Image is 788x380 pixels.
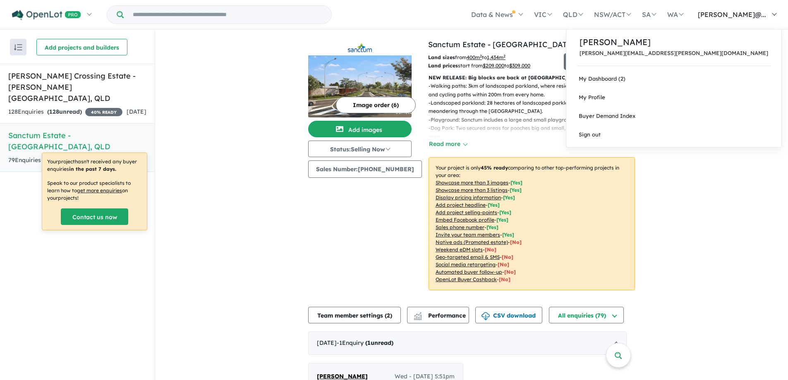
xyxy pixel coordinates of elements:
[429,82,642,99] p: - Walking paths: 3km of landscaped parkland, where residents can enjoy shared walking and cycling...
[498,261,509,268] span: [No]
[308,160,422,178] button: Sales Number:[PHONE_NUMBER]
[485,246,496,253] span: [No]
[8,155,116,165] div: 79 Enquir ies
[429,157,635,290] p: Your project is only comparing to other top-performing projects in your area: - - - - - - - - - -...
[486,224,498,230] span: [ Yes ]
[49,108,59,115] span: 128
[436,224,484,230] u: Sales phone number
[47,158,142,173] p: Your project hasn't received any buyer enquiries
[415,312,466,319] span: Performance
[482,54,505,60] span: to
[125,6,330,24] input: Try estate name, suburb, builder or developer
[566,88,781,107] a: My Profile
[580,36,768,48] a: [PERSON_NAME]
[436,246,483,253] u: Weekend eDM slots
[436,269,502,275] u: Automated buyer follow-up
[308,55,412,117] img: Sanctum Estate - Mount Low
[436,202,486,208] u: Add project headline
[510,187,522,193] span: [ Yes ]
[483,62,504,69] u: $ 209,000
[429,139,467,149] button: Read more
[436,254,500,260] u: Geo-targeted email & SMS
[499,276,510,282] span: [No]
[436,232,500,238] u: Invite your team members
[566,69,781,88] a: My Dashboard (2)
[436,179,508,186] u: Showcase more than 3 images
[566,125,781,144] a: Sign out
[47,108,82,115] strong: ( unread)
[503,194,515,201] span: [ Yes ]
[436,261,496,268] u: Social media retargeting
[85,108,122,116] span: 40 % READY
[549,307,624,323] button: All enquiries (79)
[481,312,490,320] img: download icon
[436,239,508,245] u: Native ads (Promoted estate)
[487,54,505,60] u: 1,434 m
[12,10,81,20] img: Openlot PRO Logo White
[127,108,146,115] span: [DATE]
[336,97,416,113] button: Image order (6)
[436,187,508,193] u: Showcase more than 3 listings
[436,209,497,215] u: Add project selling-points
[564,53,625,70] button: Update (48)
[308,121,412,137] button: Add images
[436,217,494,223] u: Embed Facebook profile
[308,332,627,355] div: [DATE]
[698,10,766,19] span: [PERSON_NAME]@...
[308,141,412,157] button: Status:Selling Now
[308,39,412,117] a: Sanctum Estate - Mount Low LogoSanctum Estate - Mount Low
[311,42,408,52] img: Sanctum Estate - Mount Low Logo
[337,339,393,347] span: - 1 Enquir y
[510,239,522,245] span: [No]
[429,124,642,141] p: - Dog Park: Two secured areas for pooches big and small, and an undercover seating area.
[8,130,146,152] h5: Sanctum Estate - [GEOGRAPHIC_DATA] , QLD
[579,94,605,100] span: My Profile
[8,107,122,117] div: 128 Enquir ies
[504,269,516,275] span: [No]
[428,40,575,49] a: Sanctum Estate - [GEOGRAPHIC_DATA]
[77,187,122,194] u: get more enquiries
[14,44,22,50] img: sort.svg
[436,194,501,201] u: Display pricing information
[475,307,542,323] button: CSV download
[317,373,368,380] span: [PERSON_NAME]
[429,74,635,82] p: NEW RELEASE: Big blocks are back at [GEOGRAPHIC_DATA]!
[566,107,781,125] a: Buyer Demand Index
[407,307,469,323] button: Performance
[414,312,422,317] img: line-chart.svg
[580,50,768,56] a: [PERSON_NAME][EMAIL_ADDRESS][PERSON_NAME][DOMAIN_NAME]
[504,62,530,69] span: to
[61,208,128,225] a: Contact us now
[8,70,146,104] h5: [PERSON_NAME] Crossing Estate - [PERSON_NAME][GEOGRAPHIC_DATA] , QLD
[481,165,508,171] b: 45 % ready
[365,339,393,347] strong: ( unread)
[503,54,505,58] sup: 2
[496,217,508,223] span: [ Yes ]
[308,307,401,323] button: Team member settings (2)
[467,54,482,60] u: 400 m
[429,99,642,116] p: - Landscaped parkland: 28 hectares of landscaped parkland and waterway meandering through the [GE...
[428,54,455,60] b: Land sizes
[510,179,522,186] span: [ Yes ]
[367,339,371,347] span: 1
[69,166,116,172] b: in the past 7 days.
[36,39,127,55] button: Add projects and builders
[499,209,511,215] span: [ Yes ]
[47,179,142,202] p: Speak to our product specialists to learn how to on your projects !
[509,62,530,69] u: $ 309,000
[436,276,497,282] u: OpenLot Buyer Cashback
[429,116,642,124] p: - Playground: Sanctum includes a large and small playground for all residents to enjoy.
[480,54,482,58] sup: 2
[502,232,514,238] span: [ Yes ]
[428,62,558,70] p: start from
[502,254,513,260] span: [No]
[488,202,500,208] span: [ Yes ]
[428,53,558,62] p: from
[428,62,458,69] b: Land prices
[414,315,422,320] img: bar-chart.svg
[387,312,390,319] span: 2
